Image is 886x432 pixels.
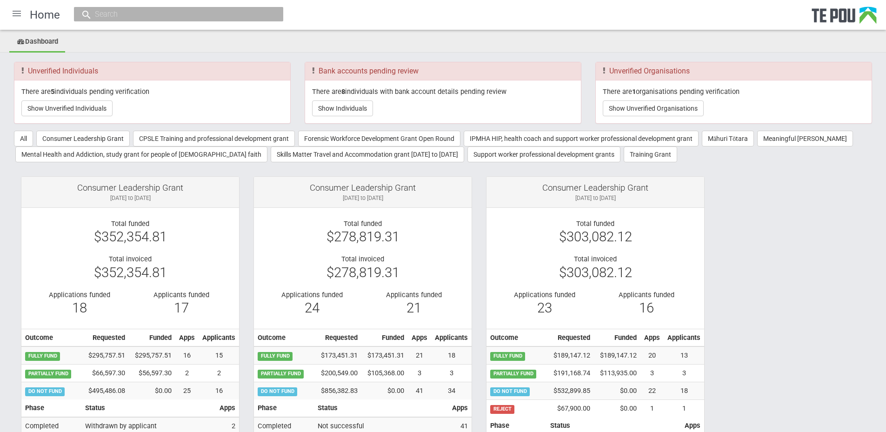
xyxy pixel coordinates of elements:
[431,329,472,346] th: Applicants
[312,100,373,116] button: Show Individuals
[594,400,640,417] td: $0.00
[702,131,754,146] button: Māhuri Tōtara
[25,387,65,396] span: DO NOT FUND
[80,346,129,364] td: $295,757.51
[80,365,129,382] td: $66,597.30
[603,100,704,116] button: Show Unverified Organisations
[314,399,448,417] th: Status
[51,87,54,96] b: 5
[9,32,65,53] a: Dashboard
[137,291,225,299] div: Applicants funded
[21,399,81,417] th: Phase
[28,255,232,263] div: Total invoiced
[370,304,458,312] div: 21
[313,365,361,382] td: $200,549.00
[21,100,113,116] button: Show Unverified Individuals
[258,370,304,378] span: PARTIALLY FUND
[261,184,465,192] div: Consumer Leadership Grant
[640,400,664,417] td: 1
[258,352,293,360] span: FULLY FUND
[28,194,232,202] div: [DATE] to [DATE]
[341,87,345,96] b: 8
[254,329,313,346] th: Outcome
[313,329,361,346] th: Requested
[546,382,594,400] td: $532,899.85
[640,346,664,364] td: 20
[81,399,216,417] th: Status
[448,399,472,417] th: Apps
[313,382,361,399] td: $856,382.83
[261,268,465,277] div: $278,819.31
[92,9,256,19] input: Search
[129,329,175,346] th: Funded
[500,291,588,299] div: Applications funded
[268,291,356,299] div: Applications funded
[25,352,60,360] span: FULLY FUND
[14,131,33,146] button: All
[486,329,546,346] th: Outcome
[546,346,594,364] td: $189,147.12
[261,219,465,228] div: Total funded
[546,400,594,417] td: $67,900.00
[624,146,677,162] button: Training Grant
[261,255,465,263] div: Total invoiced
[36,131,130,146] button: Consumer Leadership Grant
[254,399,314,417] th: Phase
[594,346,640,364] td: $189,147.12
[268,304,356,312] div: 24
[261,233,465,241] div: $278,819.31
[15,146,267,162] button: Mental Health and Addiction, study grant for people of [DEMOGRAPHIC_DATA] faith
[199,365,239,382] td: 2
[80,382,129,399] td: $495,486.08
[199,346,239,364] td: 15
[313,346,361,364] td: $173,451.31
[28,219,232,228] div: Total funded
[664,346,704,364] td: 13
[312,87,574,96] p: There are individuals with bank account details pending review
[640,365,664,382] td: 3
[664,365,704,382] td: 3
[28,268,232,277] div: $352,354.81
[216,399,239,417] th: Apps
[493,184,697,192] div: Consumer Leadership Grant
[500,304,588,312] div: 23
[133,131,295,146] button: CPSLE Training and professional development grant
[28,184,232,192] div: Consumer Leadership Grant
[408,329,431,346] th: Apps
[664,400,704,417] td: 1
[361,382,408,399] td: $0.00
[493,219,697,228] div: Total funded
[602,304,690,312] div: 16
[546,365,594,382] td: $191,168.74
[175,382,199,399] td: 25
[137,304,225,312] div: 17
[21,329,80,346] th: Outcome
[175,365,199,382] td: 2
[129,365,175,382] td: $56,597.30
[35,291,123,299] div: Applications funded
[493,268,697,277] div: $303,082.12
[467,146,620,162] button: Support worker professional development grants
[490,405,514,413] span: REJECT
[129,346,175,364] td: $295,757.51
[21,67,283,75] h3: Unverified Individuals
[408,346,431,364] td: 21
[370,291,458,299] div: Applicants funded
[361,365,408,382] td: $105,368.00
[271,146,464,162] button: Skills Matter Travel and Accommodation grant [DATE] to [DATE]
[493,233,697,241] div: $303,082.12
[298,131,460,146] button: Forensic Workforce Development Grant Open Round
[261,194,465,202] div: [DATE] to [DATE]
[546,329,594,346] th: Requested
[603,67,865,75] h3: Unverified Organisations
[640,382,664,400] td: 22
[312,67,574,75] h3: Bank accounts pending review
[464,131,699,146] button: IPMHA HIP, health coach and support worker professional development grant
[258,387,297,396] span: DO NOT FUND
[129,382,175,399] td: $0.00
[361,329,408,346] th: Funded
[175,346,199,364] td: 16
[431,365,472,382] td: 3
[25,370,71,378] span: PARTIALLY FUND
[594,382,640,400] td: $0.00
